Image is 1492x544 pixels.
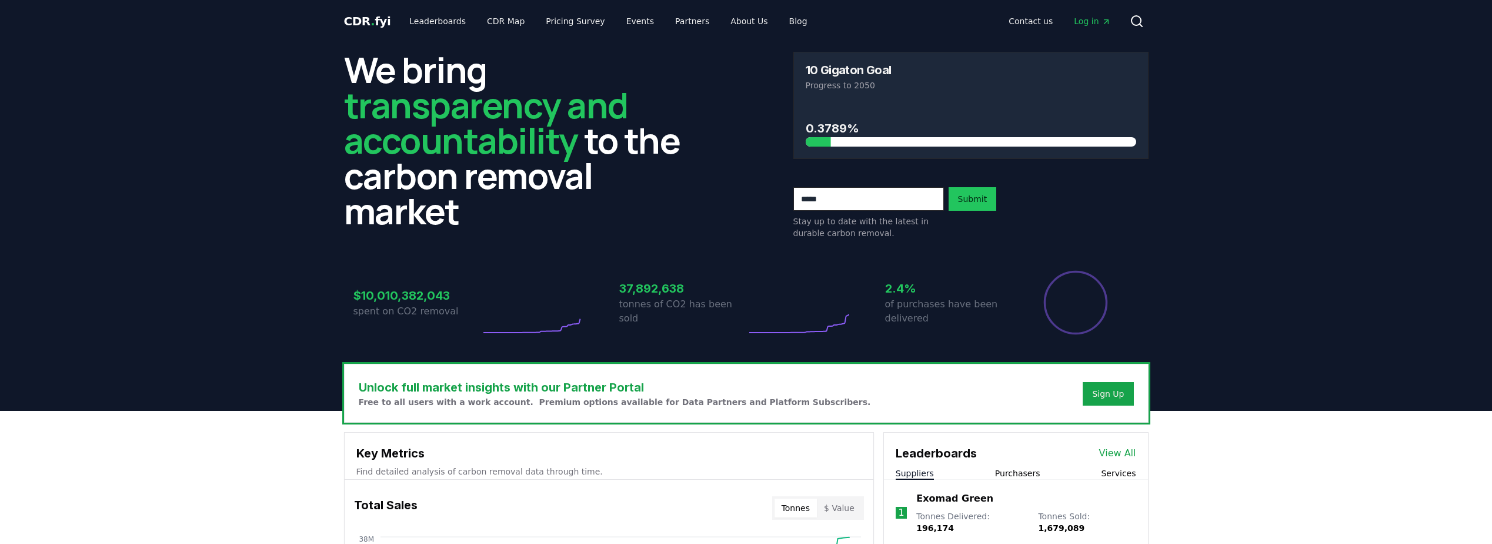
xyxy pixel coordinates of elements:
h3: 0.3789% [806,120,1136,137]
p: Progress to 2050 [806,79,1136,91]
h3: Key Metrics [356,445,862,462]
a: Log in [1064,11,1120,32]
tspan: 38M [359,535,374,543]
h3: Leaderboards [896,445,977,462]
a: Pricing Survey [536,11,614,32]
h3: $10,010,382,043 [353,287,480,304]
p: tonnes of CO2 has been sold [619,297,746,326]
button: Purchasers [995,467,1040,479]
p: Stay up to date with the latest in durable carbon removal. [793,215,944,239]
h2: We bring to the carbon removal market [344,52,699,228]
h3: Total Sales [354,496,418,520]
a: Partners [666,11,719,32]
a: Leaderboards [400,11,475,32]
a: CDR.fyi [344,13,391,29]
span: 1,679,089 [1038,523,1084,533]
a: Events [617,11,663,32]
span: 196,174 [916,523,954,533]
p: Tonnes Delivered : [916,510,1026,534]
a: Contact us [999,11,1062,32]
nav: Main [400,11,816,32]
p: of purchases have been delivered [885,297,1012,326]
p: spent on CO2 removal [353,304,480,319]
a: Blog [780,11,817,32]
p: Free to all users with a work account. Premium options available for Data Partners and Platform S... [359,396,871,408]
p: Tonnes Sold : [1038,510,1136,534]
div: Percentage of sales delivered [1043,270,1109,336]
a: View All [1099,446,1136,460]
a: Sign Up [1092,388,1124,400]
h3: Unlock full market insights with our Partner Portal [359,379,871,396]
button: Services [1101,467,1136,479]
button: Tonnes [775,499,817,518]
h3: 10 Gigaton Goal [806,64,892,76]
nav: Main [999,11,1120,32]
span: CDR fyi [344,14,391,28]
a: Exomad Green [916,492,993,506]
span: . [371,14,375,28]
h3: 2.4% [885,280,1012,297]
p: Find detailed analysis of carbon removal data through time. [356,466,862,477]
span: transparency and accountability [344,81,628,164]
button: Submit [949,187,997,211]
a: CDR Map [478,11,534,32]
p: 1 [898,506,904,520]
button: $ Value [817,499,862,518]
span: Log in [1074,15,1110,27]
a: About Us [721,11,777,32]
button: Suppliers [896,467,934,479]
h3: 37,892,638 [619,280,746,297]
button: Sign Up [1083,382,1133,406]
